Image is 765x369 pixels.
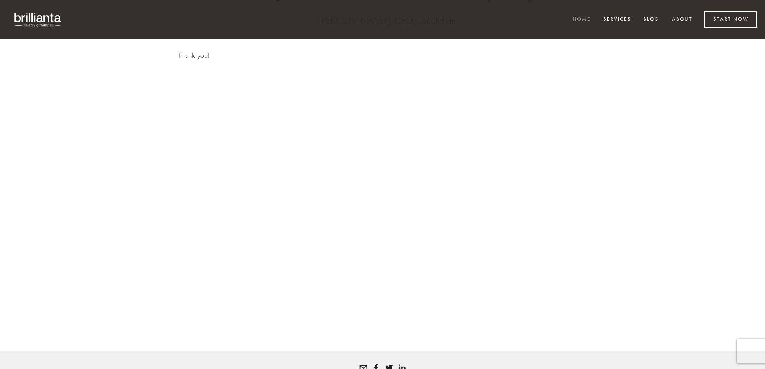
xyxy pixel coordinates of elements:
a: Blog [638,13,665,27]
a: Start Now [704,11,757,28]
img: brillianta - research, strategy, marketing [8,8,68,31]
a: Services [598,13,636,27]
div: Thank you! [178,51,588,61]
a: Home [568,13,596,27]
a: About [667,13,698,27]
